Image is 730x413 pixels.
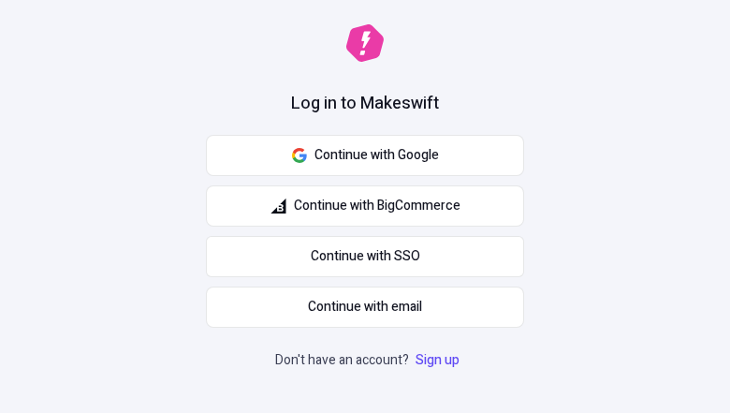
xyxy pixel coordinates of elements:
span: Continue with BigCommerce [294,196,460,216]
span: Continue with Google [314,145,439,166]
p: Don't have an account? [275,350,463,371]
h1: Log in to Makeswift [291,92,439,116]
button: Continue with email [206,287,524,328]
button: Continue with BigCommerce [206,185,524,227]
button: Continue with Google [206,135,524,176]
a: Continue with SSO [206,236,524,277]
span: Continue with email [308,297,422,317]
a: Sign up [412,350,463,370]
